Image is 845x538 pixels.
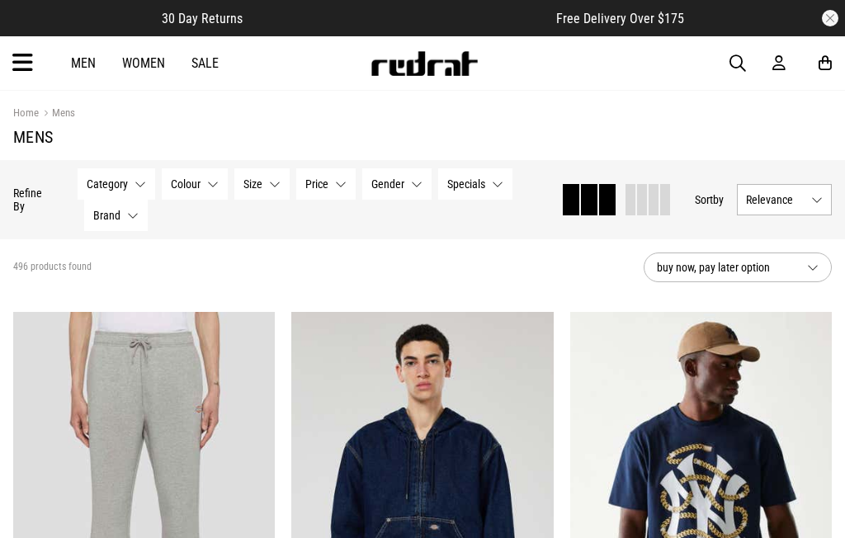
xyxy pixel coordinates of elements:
img: Redrat logo [370,51,479,76]
span: Size [243,177,262,191]
a: Home [13,106,39,119]
button: Category [78,168,155,200]
span: Price [305,177,328,191]
span: Brand [93,209,120,222]
button: buy now, pay later option [644,252,832,282]
span: 30 Day Returns [162,11,243,26]
button: Colour [162,168,228,200]
span: 496 products found [13,261,92,274]
a: Sale [191,55,219,71]
span: Relevance [746,193,805,206]
button: Sortby [695,190,724,210]
span: Specials [447,177,485,191]
button: Size [234,168,290,200]
a: Men [71,55,96,71]
a: Mens [39,106,75,122]
span: by [713,193,724,206]
iframe: Customer reviews powered by Trustpilot [276,10,523,26]
button: Brand [84,200,148,231]
p: Refine By [13,186,53,213]
span: Free Delivery Over $175 [556,11,684,26]
button: Specials [438,168,512,200]
button: Gender [362,168,432,200]
span: Gender [371,177,404,191]
a: Women [122,55,165,71]
span: Category [87,177,128,191]
button: Price [296,168,356,200]
span: Colour [171,177,201,191]
button: Relevance [737,184,832,215]
span: buy now, pay later option [657,257,794,277]
h1: Mens [13,127,832,147]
